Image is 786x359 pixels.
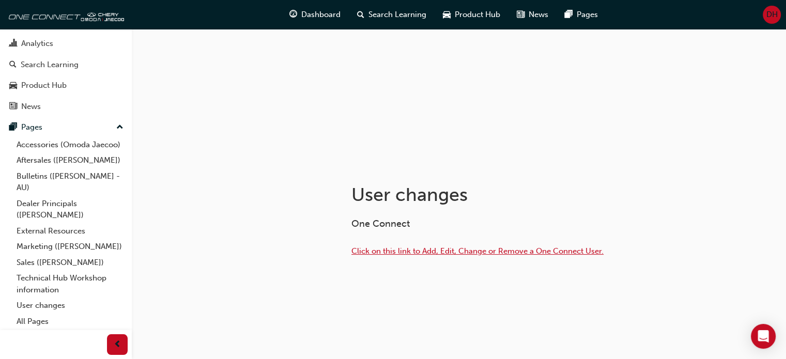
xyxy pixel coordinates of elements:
span: pages-icon [9,123,17,132]
span: News [529,9,548,21]
a: Technical Hub Workshop information [12,270,128,298]
span: car-icon [443,8,451,21]
a: Click on this link to Add, Edit, Change or Remove a One Connect User. [351,246,604,256]
div: Pages [21,121,42,133]
span: DH [766,9,778,21]
a: Dealer Principals ([PERSON_NAME]) [12,196,128,223]
button: Pages [4,118,128,137]
div: Product Hub [21,80,67,91]
a: All Pages [12,314,128,330]
button: DH [763,6,781,24]
span: Product Hub [455,9,500,21]
span: One Connect [351,218,410,229]
span: search-icon [357,8,364,21]
a: guage-iconDashboard [281,4,349,25]
a: news-iconNews [508,4,557,25]
div: News [21,101,41,113]
span: news-icon [517,8,525,21]
a: News [4,97,128,116]
a: Product Hub [4,76,128,95]
a: pages-iconPages [557,4,606,25]
h1: User changes [351,183,690,206]
span: search-icon [9,60,17,70]
img: oneconnect [5,4,124,25]
span: Pages [577,9,598,21]
a: search-iconSearch Learning [349,4,435,25]
span: prev-icon [114,338,121,351]
div: Analytics [21,38,53,50]
span: guage-icon [289,8,297,21]
div: Search Learning [21,59,79,71]
a: Search Learning [4,55,128,74]
a: Marketing ([PERSON_NAME]) [12,239,128,255]
a: Bulletins ([PERSON_NAME] - AU) [12,168,128,196]
a: Sales ([PERSON_NAME]) [12,255,128,271]
a: Analytics [4,34,128,53]
span: Dashboard [301,9,341,21]
span: up-icon [116,121,124,134]
div: Open Intercom Messenger [751,324,776,349]
a: External Resources [12,223,128,239]
span: chart-icon [9,39,17,49]
span: car-icon [9,81,17,90]
a: Accessories (Omoda Jaecoo) [12,137,128,153]
span: news-icon [9,102,17,112]
span: pages-icon [565,8,573,21]
a: Aftersales ([PERSON_NAME]) [12,152,128,168]
a: User changes [12,298,128,314]
a: car-iconProduct Hub [435,4,508,25]
span: Search Learning [368,9,426,21]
